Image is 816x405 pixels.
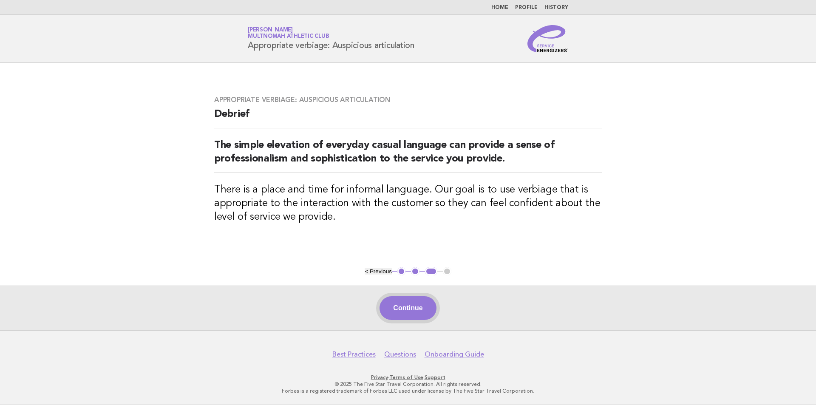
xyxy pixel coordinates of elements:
a: Terms of Use [389,374,423,380]
a: Onboarding Guide [425,350,484,359]
a: Questions [384,350,416,359]
button: Continue [380,296,436,320]
a: Profile [515,5,538,10]
p: Forbes is a registered trademark of Forbes LLC used under license by The Five Star Travel Corpora... [148,388,668,394]
h3: Appropriate verbiage: Auspicious articulation [214,96,602,104]
h2: Debrief [214,108,602,128]
span: Multnomah Athletic Club [248,34,329,40]
a: Best Practices [332,350,376,359]
a: Home [491,5,508,10]
button: 2 [411,267,419,276]
p: · · [148,374,668,381]
h1: Appropriate verbiage: Auspicious articulation [248,28,414,50]
a: Support [425,374,445,380]
p: © 2025 The Five Star Travel Corporation. All rights reserved. [148,381,668,388]
button: < Previous [365,268,391,275]
a: [PERSON_NAME]Multnomah Athletic Club [248,27,329,39]
a: History [544,5,568,10]
button: 3 [425,267,437,276]
img: Service Energizers [527,25,568,52]
h2: The simple elevation of everyday casual language can provide a sense of professionalism and sophi... [214,139,602,173]
a: Privacy [371,374,388,380]
button: 1 [397,267,406,276]
h3: There is a place and time for informal language. Our goal is to use verbiage that is appropriate ... [214,183,602,224]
